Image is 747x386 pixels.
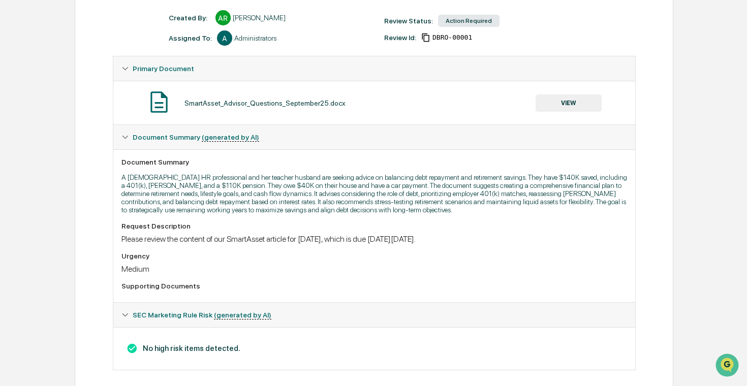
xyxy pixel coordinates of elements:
[215,10,231,25] div: AR
[217,30,232,46] div: A
[173,81,185,93] button: Start new chat
[101,252,123,260] span: Pylon
[121,173,627,214] p: A [DEMOGRAPHIC_DATA] HR professional and her teacher husband are seeking advice on balancing debt...
[113,327,635,370] div: Document Summary (generated by AI)
[158,111,185,123] button: See all
[90,138,111,146] span: [DATE]
[70,204,130,222] a: 🗄️Attestations
[46,78,167,88] div: Start new chat
[121,234,627,244] div: Please review the content of our SmartAsset article for [DATE], which is due [DATE][DATE].
[10,113,68,121] div: Past conversations
[233,14,286,22] div: [PERSON_NAME]
[121,158,627,166] div: Document Summary
[113,303,635,327] div: SEC Marketing Rule Risk (generated by AI)
[21,78,40,96] img: 8933085812038_c878075ebb4cc5468115_72.jpg
[113,81,635,124] div: Primary Document
[32,138,82,146] span: [PERSON_NAME]
[74,209,82,217] div: 🗄️
[184,99,346,107] div: SmartAsset_Advisor_Questions_September25.docx
[133,65,194,73] span: Primary Document
[146,89,172,115] img: Document Icon
[20,208,66,218] span: Preclearance
[10,78,28,96] img: 1746055101610-c473b297-6a78-478c-a979-82029cc54cd1
[214,311,271,319] u: (generated by AI)
[234,34,276,42] div: Administrators
[121,222,627,230] div: Request Description
[133,311,271,319] span: SEC Marketing Rule Risk
[6,204,70,222] a: 🖐️Preclearance
[90,166,111,174] span: [DATE]
[536,94,602,112] button: VIEW
[113,125,635,149] div: Document Summary (generated by AI)
[84,166,88,174] span: •
[113,56,635,81] div: Primary Document
[133,133,259,141] span: Document Summary
[121,264,627,274] div: Medium
[6,223,68,241] a: 🔎Data Lookup
[32,166,82,174] span: [PERSON_NAME]
[46,88,140,96] div: We're available if you need us!
[10,209,18,217] div: 🖐️
[384,34,416,42] div: Review Id:
[121,343,627,354] h3: No high risk items detected.
[84,208,126,218] span: Attestations
[432,34,472,42] span: 96e83b1d-fa15-4c72-ba5a-bb20b5cd08b4
[72,251,123,260] a: Powered byPylon
[438,15,500,27] div: Action Required
[84,138,88,146] span: •
[10,21,185,38] p: How can we help?
[384,17,433,25] div: Review Status:
[10,156,26,172] img: Cece Ferraez
[113,149,635,302] div: Document Summary (generated by AI)
[121,282,627,290] div: Supporting Documents
[169,34,212,42] div: Assigned To:
[714,352,742,380] iframe: Open customer support
[20,227,64,237] span: Data Lookup
[202,133,259,142] u: (generated by AI)
[10,228,18,236] div: 🔎
[10,128,26,145] img: Cece Ferraez
[121,252,627,260] div: Urgency
[169,14,210,22] div: Created By: ‎ ‎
